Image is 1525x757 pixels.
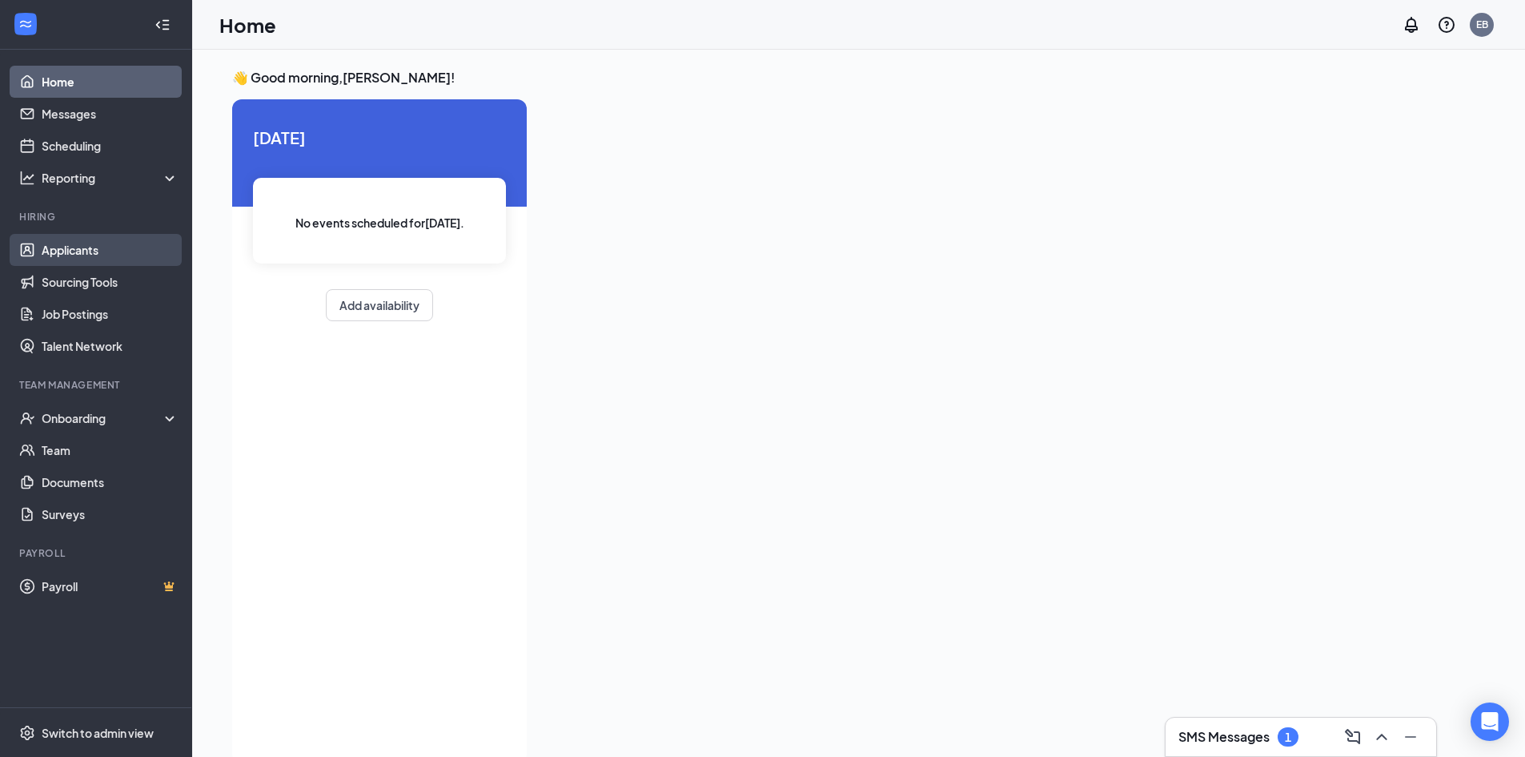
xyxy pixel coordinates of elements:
button: Add availability [326,289,433,321]
div: Hiring [19,210,175,223]
svg: QuestionInfo [1437,15,1456,34]
svg: Analysis [19,170,35,186]
div: Onboarding [42,410,165,426]
div: EB [1476,18,1488,31]
div: Switch to admin view [42,725,154,741]
a: PayrollCrown [42,570,179,602]
svg: WorkstreamLogo [18,16,34,32]
a: Messages [42,98,179,130]
button: Minimize [1398,724,1423,750]
svg: ComposeMessage [1343,727,1362,747]
a: Sourcing Tools [42,266,179,298]
span: [DATE] [253,125,506,150]
a: Job Postings [42,298,179,330]
svg: UserCheck [19,410,35,426]
div: Open Intercom Messenger [1471,703,1509,741]
svg: Settings [19,725,35,741]
button: ComposeMessage [1340,724,1366,750]
svg: Minimize [1401,727,1420,747]
svg: ChevronUp [1372,727,1391,747]
div: Reporting [42,170,179,186]
svg: Notifications [1402,15,1421,34]
h3: SMS Messages [1178,728,1270,746]
a: Team [42,434,179,466]
a: Surveys [42,498,179,530]
a: Home [42,66,179,98]
svg: Collapse [155,17,171,33]
div: 1 [1285,731,1291,744]
span: No events scheduled for [DATE] . [295,214,464,232]
a: Applicants [42,234,179,266]
a: Documents [42,466,179,498]
a: Talent Network [42,330,179,362]
h1: Home [219,11,276,38]
div: Team Management [19,378,175,392]
a: Scheduling [42,130,179,162]
button: ChevronUp [1369,724,1395,750]
h3: 👋 Good morning, [PERSON_NAME] ! [232,69,1436,87]
div: Payroll [19,546,175,560]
